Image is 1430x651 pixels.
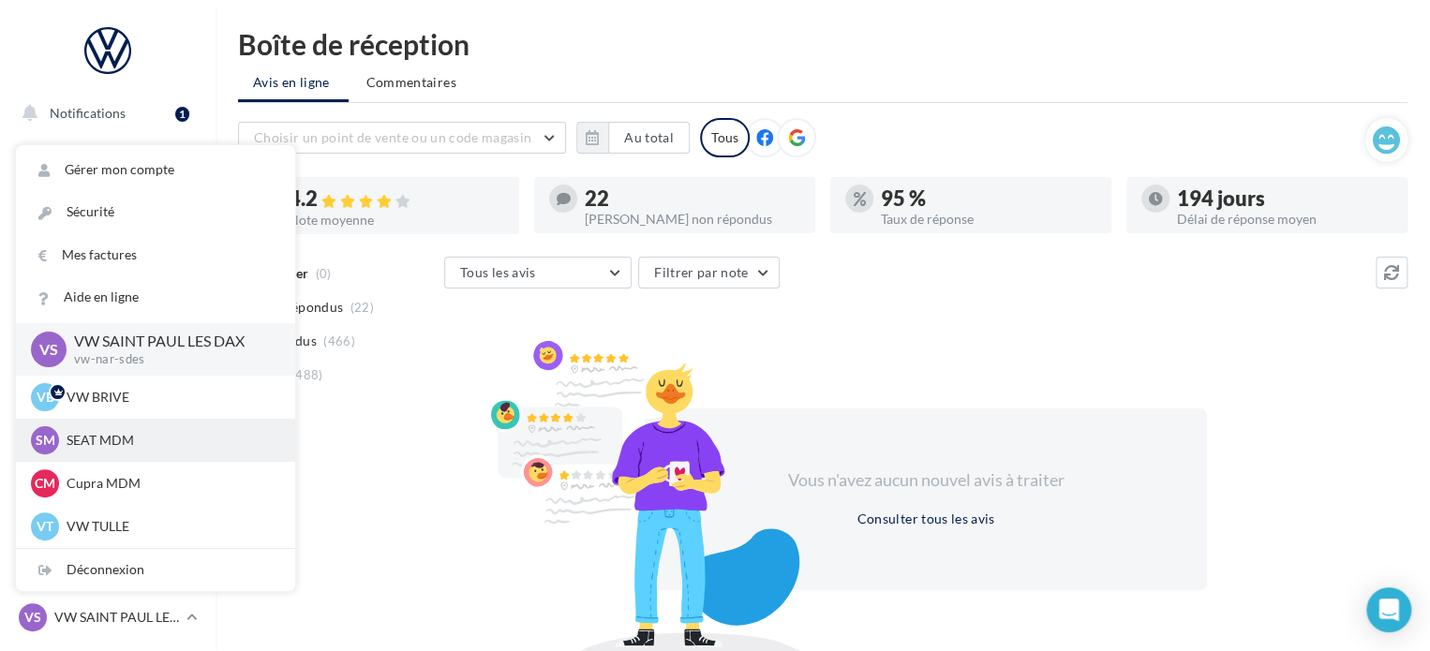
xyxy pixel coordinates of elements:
[11,375,204,414] a: Médiathèque
[74,351,265,368] p: vw-nar-sdes
[881,213,1096,226] div: Taux de réponse
[289,188,504,210] div: 4.2
[175,107,189,122] div: 1
[585,188,800,209] div: 22
[11,467,204,523] a: PLV et print personnalisable
[36,431,55,450] span: SM
[608,122,690,154] button: Au total
[74,331,265,352] p: VW SAINT PAUL LES DAX
[11,94,197,133] button: Notifications 1
[37,388,54,407] span: VB
[35,474,55,493] span: CM
[289,214,504,227] div: Note moyenne
[67,517,273,536] p: VW TULLE
[16,549,295,591] div: Déconnexion
[585,213,800,226] div: [PERSON_NAME] non répondus
[256,298,343,317] span: Non répondus
[238,122,566,154] button: Choisir un point de vente ou un code magasin
[11,235,204,274] a: Visibilité en ligne
[638,257,780,289] button: Filtrer par note
[39,338,58,360] span: VS
[700,118,750,157] div: Tous
[16,276,295,318] a: Aide en ligne
[576,122,690,154] button: Au total
[11,282,204,321] a: Campagnes
[16,149,295,191] a: Gérer mon compte
[460,264,536,280] span: Tous les avis
[254,129,531,145] span: Choisir un point de vente ou un code magasin
[37,517,53,536] span: VT
[765,468,1087,493] div: Vous n'avez aucun nouvel avis à traiter
[11,141,204,180] a: Opérations
[444,257,632,289] button: Tous les avis
[1177,213,1393,226] div: Délai de réponse moyen
[67,431,273,450] p: SEAT MDM
[366,73,456,92] span: Commentaires
[24,608,41,627] span: VS
[16,234,295,276] a: Mes factures
[16,191,295,233] a: Sécurité
[11,422,204,461] a: Calendrier
[1177,188,1393,209] div: 194 jours
[881,188,1096,209] div: 95 %
[1366,587,1411,632] div: Open Intercom Messenger
[15,599,201,635] a: VS VW SAINT PAUL LES DAX
[67,474,273,493] p: Cupra MDM
[54,608,179,627] p: VW SAINT PAUL LES DAX
[50,105,126,121] span: Notifications
[11,186,204,227] a: Boîte de réception
[238,30,1408,58] div: Boîte de réception
[291,367,323,382] span: (488)
[67,388,273,407] p: VW BRIVE
[11,328,204,367] a: Contacts
[323,333,355,348] span: (466)
[350,300,374,315] span: (22)
[849,508,1002,530] button: Consulter tous les avis
[11,530,204,585] a: Campagnes DataOnDemand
